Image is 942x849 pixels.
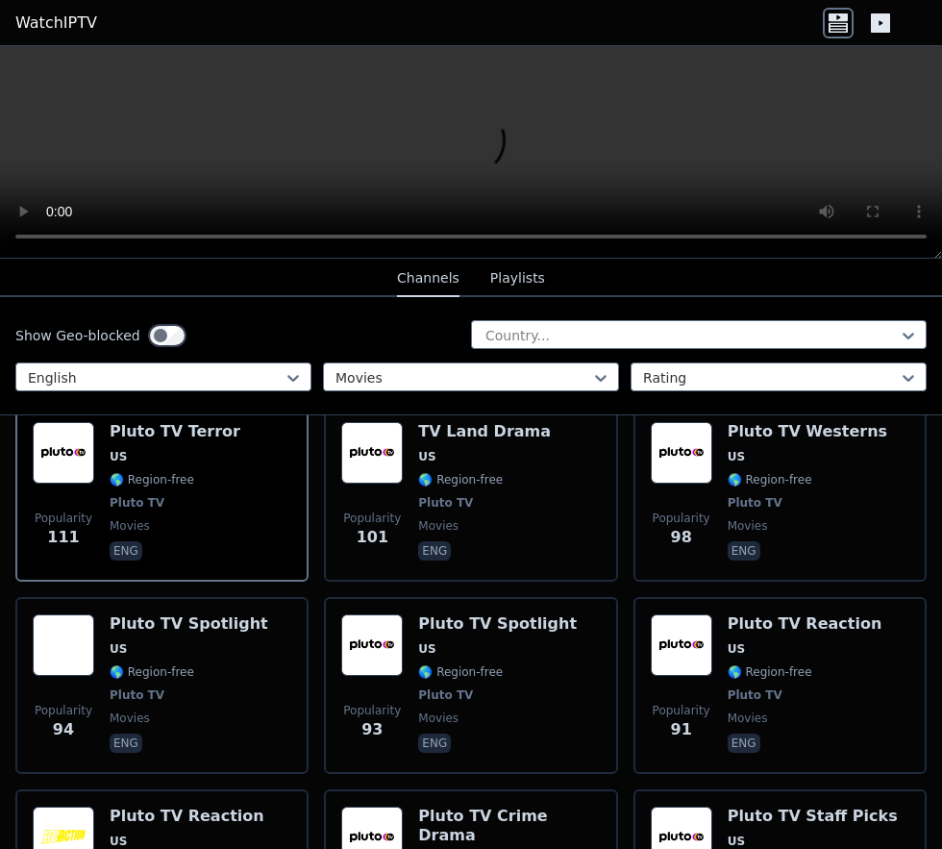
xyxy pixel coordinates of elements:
h6: Pluto TV Reaction [110,807,264,826]
label: Show Geo-blocked [15,326,140,345]
span: US [110,641,127,657]
span: movies [728,518,768,534]
h6: Pluto TV Spotlight [110,614,268,634]
span: 🌎 Region-free [418,664,503,680]
span: 111 [47,526,79,549]
span: Pluto TV [418,495,473,511]
span: Popularity [35,703,92,718]
span: 🌎 Region-free [110,664,194,680]
h6: Pluto TV Spotlight [418,614,577,634]
span: US [728,641,745,657]
p: eng [110,734,142,753]
span: 91 [671,718,692,741]
p: eng [728,541,760,561]
p: eng [418,541,451,561]
h6: TV Land Drama [418,422,551,441]
span: 🌎 Region-free [728,472,812,487]
span: movies [418,711,459,726]
span: movies [110,711,150,726]
span: 94 [53,718,74,741]
h6: Pluto TV Crime Drama [418,807,600,845]
h6: Pluto TV Staff Picks [728,807,898,826]
span: Popularity [653,511,710,526]
span: Pluto TV [728,687,782,703]
span: US [728,449,745,464]
span: Pluto TV [110,687,164,703]
span: US [418,449,435,464]
span: US [418,641,435,657]
button: Channels [397,261,459,297]
button: Playlists [490,261,545,297]
span: movies [418,518,459,534]
span: Popularity [343,511,401,526]
img: Pluto TV Spotlight [341,614,403,676]
p: eng [110,541,142,561]
span: US [110,834,127,849]
span: 93 [361,718,383,741]
img: Pluto TV Spotlight [33,614,94,676]
span: 🌎 Region-free [418,472,503,487]
p: eng [728,734,760,753]
span: 🌎 Region-free [728,664,812,680]
img: Pluto TV Reaction [651,614,712,676]
span: 98 [671,526,692,549]
span: Popularity [343,703,401,718]
span: 🌎 Region-free [110,472,194,487]
img: TV Land Drama [341,422,403,484]
span: Popularity [35,511,92,526]
a: WatchIPTV [15,12,97,35]
h6: Pluto TV Reaction [728,614,882,634]
h6: Pluto TV Westerns [728,422,887,441]
span: movies [110,518,150,534]
h6: Pluto TV Terror [110,422,240,441]
span: movies [728,711,768,726]
span: Pluto TV [110,495,164,511]
img: Pluto TV Terror [33,422,94,484]
span: Pluto TV [418,687,473,703]
p: eng [418,734,451,753]
span: US [110,449,127,464]
span: Pluto TV [728,495,782,511]
span: 101 [357,526,388,549]
span: US [728,834,745,849]
img: Pluto TV Westerns [651,422,712,484]
span: Popularity [653,703,710,718]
